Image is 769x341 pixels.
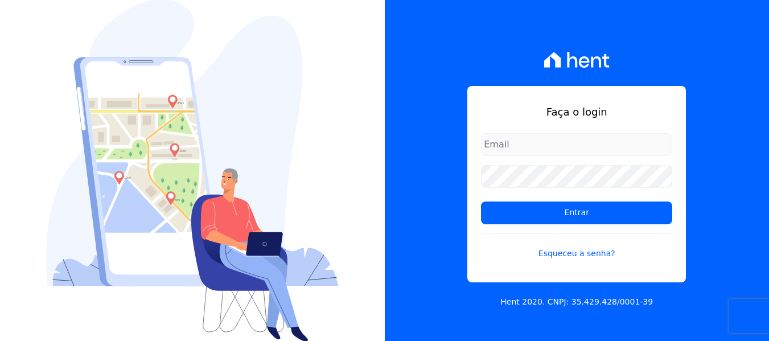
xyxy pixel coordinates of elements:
input: Email [481,133,672,156]
h1: Faça o login [481,104,672,120]
input: Entrar [481,202,672,224]
a: Esqueceu a senha? [481,233,672,260]
p: Hent 2020. CNPJ: 35.429.428/0001-39 [500,296,653,308]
